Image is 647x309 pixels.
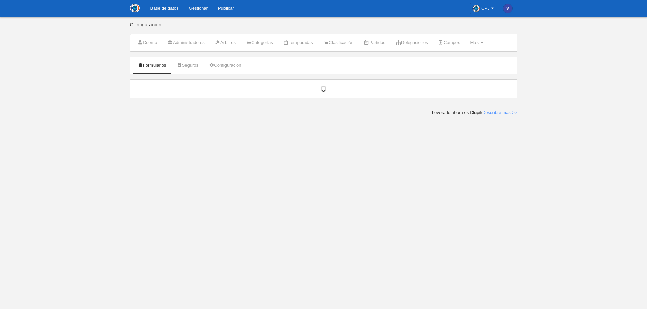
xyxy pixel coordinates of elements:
div: Leverade ahora es Clupik [432,110,517,116]
a: Clasificación [320,38,357,48]
a: Más [466,38,487,48]
a: Formularios [134,60,170,71]
a: Árbitros [211,38,239,48]
a: Administradores [164,38,209,48]
img: c2l6ZT0zMHgzMCZmcz05JnRleHQ9ViZiZz0zOTQ5YWI%3D.png [503,4,512,13]
a: Cuenta [134,38,161,48]
span: Más [470,40,479,45]
a: Delegaciones [392,38,432,48]
a: Seguros [173,60,202,71]
div: Configuración [130,22,517,34]
img: CPJ [130,4,140,12]
a: Descubre más >> [482,110,517,115]
div: Cargando [137,86,510,92]
a: Categorías [242,38,277,48]
a: Temporadas [280,38,317,48]
a: Partidos [360,38,389,48]
a: Configuración [205,60,245,71]
a: Campos [434,38,464,48]
span: CPJ [481,5,490,12]
img: OahAUokjtesP.30x30.jpg [473,5,480,12]
a: CPJ [470,3,498,14]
